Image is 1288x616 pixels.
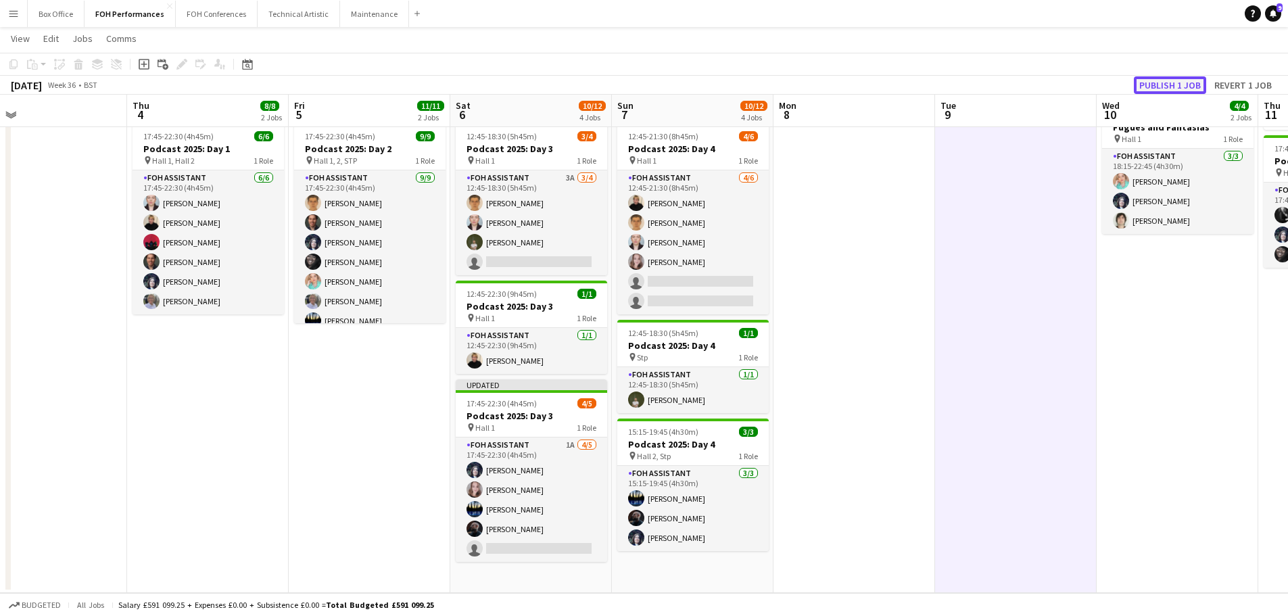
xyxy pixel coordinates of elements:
span: 10/12 [740,101,767,111]
span: 1 Role [738,451,758,461]
h3: Podcast 2025: Day 1 [133,143,284,155]
app-card-role: FOH Assistant3/315:15-19:45 (4h30m)[PERSON_NAME][PERSON_NAME][PERSON_NAME] [617,466,769,551]
app-card-role: FOH Assistant3A3/412:45-18:30 (5h45m)[PERSON_NAME][PERSON_NAME][PERSON_NAME] [456,170,607,275]
a: Comms [101,30,142,47]
app-card-role: FOH Assistant1/112:45-22:30 (9h45m)[PERSON_NAME] [456,328,607,374]
h3: Podcast 2025: Day 3 [456,143,607,155]
span: 1/1 [739,328,758,338]
span: 11 [1262,107,1281,122]
span: Comms [106,32,137,45]
h3: Podcast 2025: Day 2 [294,143,446,155]
button: Technical Artistic [258,1,340,27]
span: 3/4 [577,131,596,141]
app-card-role: FOH Assistant3/318:15-22:45 (4h30m)[PERSON_NAME][PERSON_NAME][PERSON_NAME] [1102,149,1254,234]
span: Fri [294,99,305,112]
span: Hall 2, Stp [637,451,671,461]
div: 4 Jobs [579,112,605,122]
span: 10/12 [579,101,606,111]
span: 1 Role [738,352,758,362]
span: 12:45-18:30 (5h45m) [467,131,537,141]
app-card-role: FOH Assistant9/917:45-22:30 (4h45m)[PERSON_NAME][PERSON_NAME][PERSON_NAME][PERSON_NAME][PERSON_NA... [294,170,446,373]
span: 4/6 [739,131,758,141]
span: 17:45-22:30 (4h45m) [467,398,537,408]
span: 12:45-22:30 (9h45m) [467,289,537,299]
div: BST [84,80,97,90]
span: 9 [938,107,956,122]
button: Revert 1 job [1209,76,1277,94]
app-job-card: 12:45-22:30 (9h45m)1/1Podcast 2025: Day 3 Hall 11 RoleFOH Assistant1/112:45-22:30 (9h45m)[PERSON_... [456,281,607,374]
app-job-card: 12:45-18:30 (5h45m)3/4Podcast 2025: Day 3 Hall 11 RoleFOH Assistant3A3/412:45-18:30 (5h45m)[PERSO... [456,123,607,275]
app-card-role: FOH Assistant1A4/517:45-22:30 (4h45m)[PERSON_NAME][PERSON_NAME][PERSON_NAME][PERSON_NAME] [456,437,607,562]
div: Updated [456,379,607,390]
span: Thu [133,99,149,112]
button: FOH Conferences [176,1,258,27]
app-card-role: FOH Assistant1/112:45-18:30 (5h45m)[PERSON_NAME] [617,367,769,413]
span: 4/4 [1230,101,1249,111]
span: 5 [292,107,305,122]
span: Stp [637,352,648,362]
span: Thu [1264,99,1281,112]
span: 1 Role [577,423,596,433]
h3: Podcast 2025: Day 4 [617,438,769,450]
span: 1 Role [577,313,596,323]
span: Edit [43,32,59,45]
span: View [11,32,30,45]
span: Mon [779,99,796,112]
span: 1 Role [415,156,435,166]
span: 3/3 [739,427,758,437]
span: 6 [454,107,471,122]
button: Maintenance [340,1,409,27]
div: 4 Jobs [741,112,767,122]
span: 9/9 [416,131,435,141]
span: Budgeted [22,600,61,610]
div: [DATE] [11,78,42,92]
span: 10 [1100,107,1120,122]
h3: Podcast 2025: Day 4 [617,143,769,155]
app-job-card: 12:45-18:30 (5h45m)1/1Podcast 2025: Day 4 Stp1 RoleFOH Assistant1/112:45-18:30 (5h45m)[PERSON_NAME] [617,320,769,413]
span: Hall 1 [1122,134,1141,144]
button: FOH Performances [85,1,176,27]
div: 2 Jobs [1231,112,1251,122]
app-card-role: FOH Assistant4/612:45-21:30 (8h45m)[PERSON_NAME][PERSON_NAME][PERSON_NAME][PERSON_NAME] [617,170,769,314]
span: Hall 1 [475,156,495,166]
span: 6/6 [254,131,273,141]
app-job-card: 15:15-19:45 (4h30m)3/3Podcast 2025: Day 4 Hall 2, Stp1 RoleFOH Assistant3/315:15-19:45 (4h30m)[PE... [617,419,769,551]
span: 8 [777,107,796,122]
span: 8/8 [260,101,279,111]
span: 1 Role [1223,134,1243,144]
span: 12:45-21:30 (8h45m) [628,131,698,141]
span: Tue [940,99,956,112]
button: Box Office [28,1,85,27]
span: Hall 1, 2, STP [314,156,357,166]
app-job-card: 17:45-22:30 (4h45m)9/9Podcast 2025: Day 2 Hall 1, 2, STP1 RoleFOH Assistant9/917:45-22:30 (4h45m)... [294,123,446,323]
span: Hall 1 [475,423,495,433]
app-card-role: FOH Assistant6/617:45-22:30 (4h45m)[PERSON_NAME][PERSON_NAME][PERSON_NAME][PERSON_NAME][PERSON_NA... [133,170,284,314]
a: Jobs [67,30,98,47]
span: 1 Role [254,156,273,166]
a: 9 [1265,5,1281,22]
span: 12:45-18:30 (5h45m) [628,328,698,338]
h3: Podcast 2025: Day 3 [456,300,607,312]
span: All jobs [74,600,107,610]
app-job-card: 12:45-21:30 (8h45m)4/6Podcast 2025: Day 4 Hall 11 RoleFOH Assistant4/612:45-21:30 (8h45m)[PERSON_... [617,123,769,314]
div: 17:45-22:30 (4h45m)6/6Podcast 2025: Day 1 Hall 1, Hall 21 RoleFOH Assistant6/617:45-22:30 (4h45m)... [133,123,284,314]
div: 2 Jobs [418,112,444,122]
a: View [5,30,35,47]
app-job-card: 18:15-22:45 (4h30m)3/3Chromatica Orchestra: Fugues and Fantasias Hall 11 RoleFOH Assistant3/318:1... [1102,89,1254,234]
span: Sat [456,99,471,112]
button: Publish 1 job [1134,76,1206,94]
span: 11/11 [417,101,444,111]
span: Hall 1 [475,313,495,323]
span: 1 Role [738,156,758,166]
span: Hall 1 [637,156,657,166]
span: 1/1 [577,289,596,299]
app-job-card: Updated17:45-22:30 (4h45m)4/5Podcast 2025: Day 3 Hall 11 RoleFOH Assistant1A4/517:45-22:30 (4h45m... [456,379,607,562]
span: 17:45-22:30 (4h45m) [305,131,375,141]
